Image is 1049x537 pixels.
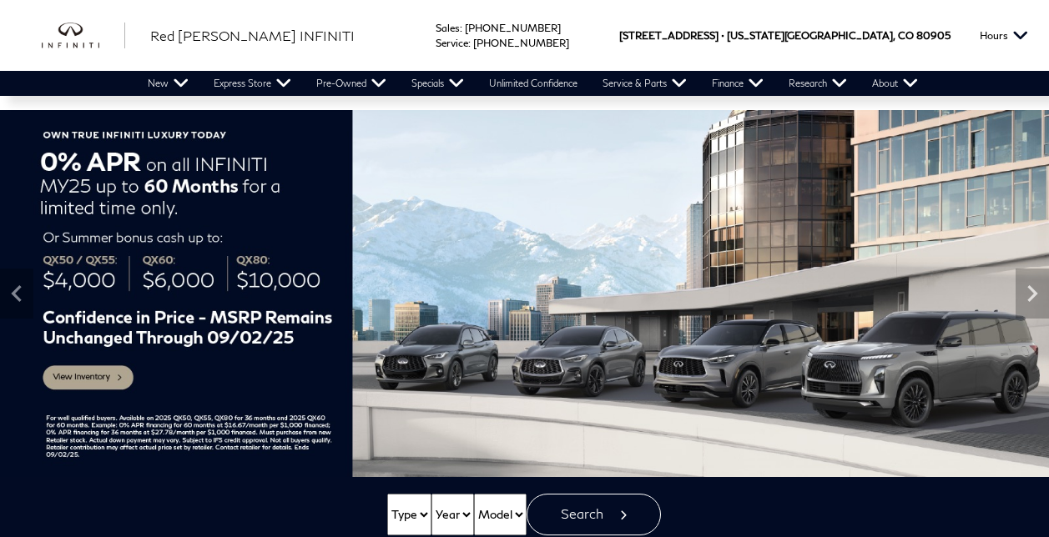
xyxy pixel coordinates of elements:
img: INFINITI [42,23,125,49]
a: Express Store [201,71,304,96]
select: Vehicle Type [387,494,431,535]
span: : [460,22,462,34]
nav: Main Navigation [135,71,930,96]
button: Search [527,494,661,535]
span: Sales [436,22,460,34]
select: Vehicle Model [474,494,527,535]
span: : [468,37,471,49]
a: [PHONE_NUMBER] [473,37,569,49]
a: [PHONE_NUMBER] [465,22,561,34]
span: Red [PERSON_NAME] INFINITI [150,28,355,43]
a: [STREET_ADDRESS] • [US_STATE][GEOGRAPHIC_DATA], CO 80905 [619,29,951,42]
a: Specials [399,71,477,96]
a: Unlimited Confidence [477,71,590,96]
a: Service & Parts [590,71,699,96]
a: Finance [699,71,776,96]
a: Red [PERSON_NAME] INFINITI [150,26,355,46]
a: infiniti [42,23,125,49]
a: Research [776,71,860,96]
select: Vehicle Year [431,494,474,535]
span: Service [436,37,468,49]
a: New [135,71,201,96]
a: About [860,71,930,96]
a: Pre-Owned [304,71,399,96]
